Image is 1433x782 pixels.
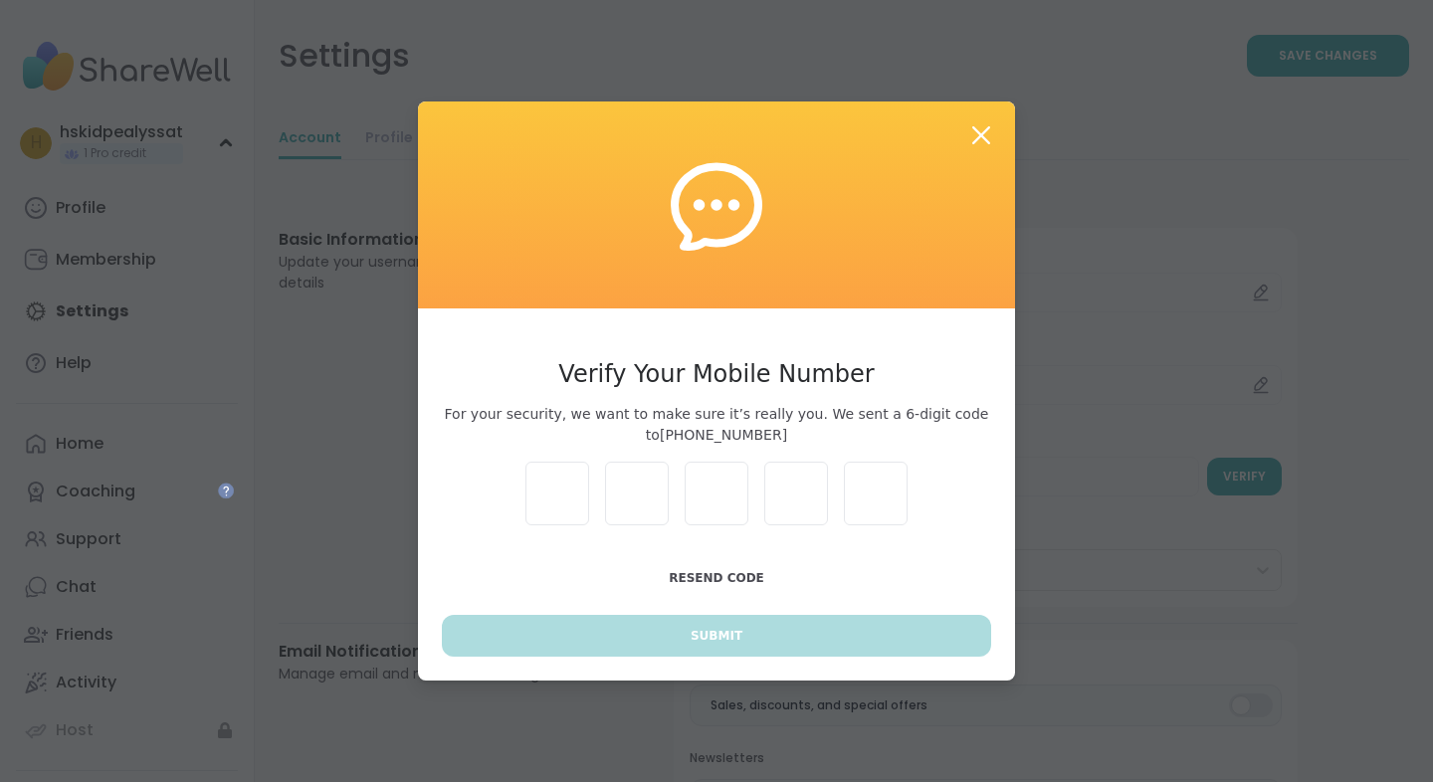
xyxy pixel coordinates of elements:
[442,356,991,392] h3: Verify Your Mobile Number
[442,404,991,446] span: For your security, we want to make sure it’s really you. We sent a 6-digit code to [PHONE_NUMBER]
[442,615,991,657] button: Submit
[442,557,991,599] button: Resend Code
[218,483,234,498] iframe: Spotlight
[691,627,742,645] span: Submit
[669,571,764,585] span: Resend Code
